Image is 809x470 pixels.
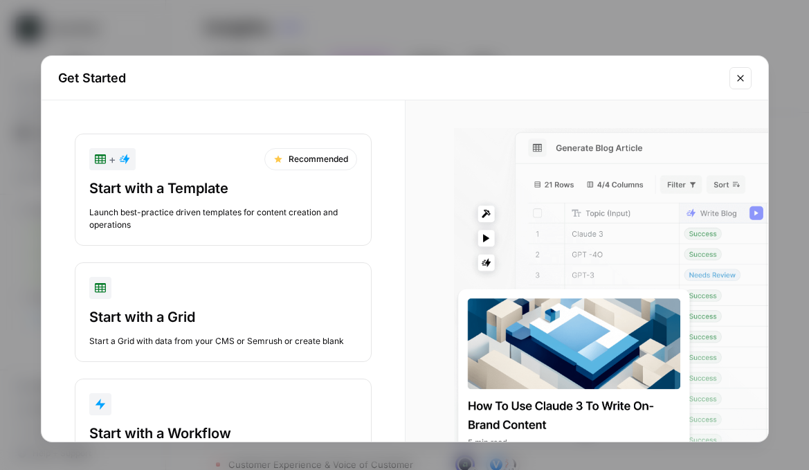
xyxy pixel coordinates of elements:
[89,179,357,198] div: Start with a Template
[58,69,721,88] h2: Get Started
[729,67,752,89] button: Close modal
[89,307,357,327] div: Start with a Grid
[264,148,357,170] div: Recommended
[89,424,357,443] div: Start with a Workflow
[75,262,372,362] button: Start with a GridStart a Grid with data from your CMS or Semrush or create blank
[95,151,130,168] div: +
[89,335,357,347] div: Start a Grid with data from your CMS or Semrush or create blank
[89,206,357,231] div: Launch best-practice driven templates for content creation and operations
[75,134,372,246] button: +RecommendedStart with a TemplateLaunch best-practice driven templates for content creation and o...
